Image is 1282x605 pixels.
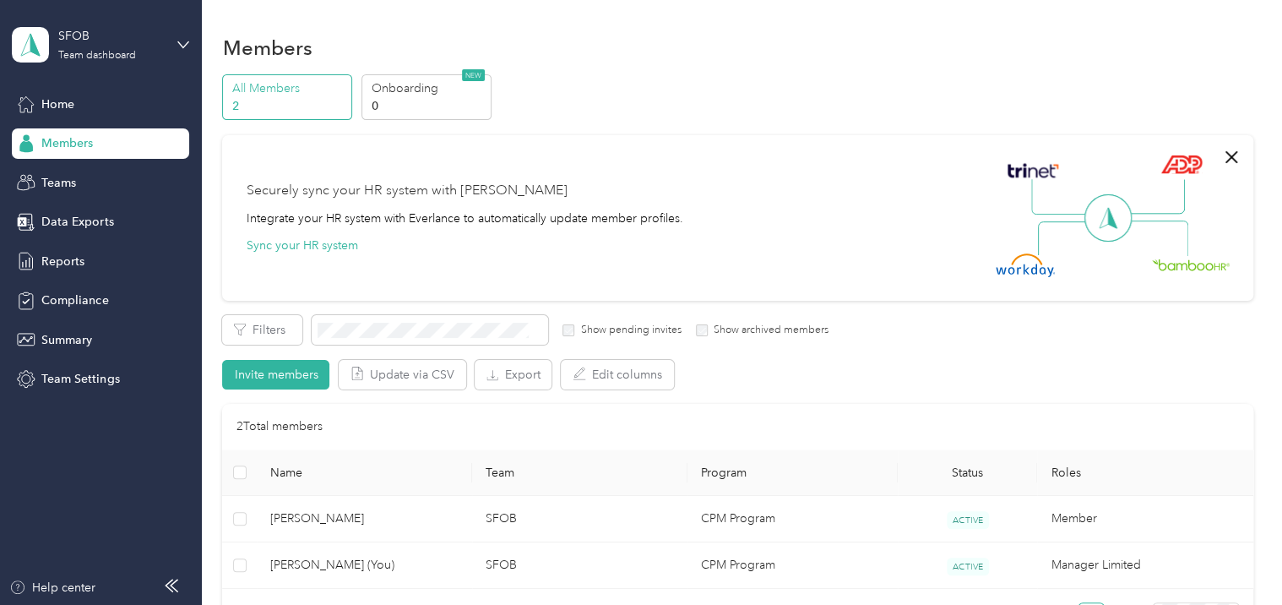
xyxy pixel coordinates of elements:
[236,417,322,436] p: 2 Total members
[687,496,898,542] td: CPM Program
[462,69,485,81] span: NEW
[270,556,459,575] span: [PERSON_NAME] (You)
[41,331,92,349] span: Summary
[1031,179,1090,215] img: Line Left Up
[41,370,119,388] span: Team Settings
[257,542,472,589] td: Kentaro Mizuyama (You)
[246,210,682,227] div: Integrate your HR system with Everlance to automatically update member profiles.
[9,579,95,597] button: Help center
[222,315,302,345] button: Filters
[1129,221,1188,257] img: Line Right Down
[947,511,989,529] span: ACTIVE
[687,542,898,589] td: CPM Program
[41,134,93,152] span: Members
[246,237,357,254] button: Sync your HR system
[561,360,674,390] button: Edit columns
[270,466,459,480] span: Name
[41,95,74,113] span: Home
[574,323,681,338] label: Show pending invites
[1126,179,1185,215] img: Line Right Up
[257,450,472,496] th: Name
[1187,510,1282,605] iframe: Everlance-gr Chat Button Frame
[232,79,347,97] p: All Members
[708,323,828,338] label: Show archived members
[41,213,113,231] span: Data Exports
[472,542,687,589] td: SFOB
[947,558,989,575] span: ACTIVE
[41,174,76,192] span: Teams
[472,450,687,496] th: Team
[270,510,459,528] span: [PERSON_NAME]
[1003,159,1062,183] img: Trinet
[41,253,84,270] span: Reports
[58,51,136,61] div: Team dashboard
[898,450,1038,496] th: Status
[996,253,1055,277] img: Workday
[371,79,486,97] p: Onboarding
[339,360,466,390] button: Update via CSV
[1037,450,1252,496] th: Roles
[371,97,486,115] p: 0
[475,360,551,390] button: Export
[1037,496,1252,542] td: Member
[58,27,164,45] div: SFOB
[687,450,898,496] th: Program
[232,97,347,115] p: 2
[41,292,108,309] span: Compliance
[1160,155,1202,174] img: ADP
[257,496,472,542] td: Azumi Abrahams
[222,360,329,390] button: Invite members
[472,496,687,542] td: SFOB
[246,181,567,201] div: Securely sync your HR system with [PERSON_NAME]
[1152,259,1230,270] img: BambooHR
[1037,221,1096,255] img: Line Left Down
[1037,542,1252,589] td: Manager Limited
[222,39,312,57] h1: Members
